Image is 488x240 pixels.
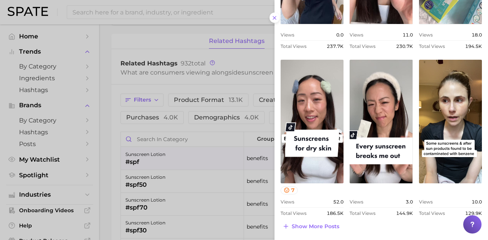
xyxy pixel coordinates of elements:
span: 186.5k [327,210,344,216]
span: Total Views [419,43,445,49]
span: 144.9k [396,210,413,216]
button: 7 [281,186,298,194]
span: Total Views [281,210,307,216]
span: 237.7k [327,43,344,49]
span: 194.5k [465,43,482,49]
span: Views [419,199,433,205]
span: Views [281,199,294,205]
span: Views [419,32,433,38]
span: 129.9k [465,210,482,216]
span: 11.0 [403,32,413,38]
span: 0.0 [336,32,344,38]
span: 230.7k [396,43,413,49]
span: 10.0 [472,199,482,205]
span: 52.0 [333,199,344,205]
span: Views [350,32,363,38]
button: Show more posts [281,221,341,232]
span: Total Views [350,43,376,49]
span: Views [281,32,294,38]
span: Total Views [419,210,445,216]
span: 18.0 [472,32,482,38]
span: 3.0 [406,199,413,205]
span: Total Views [281,43,307,49]
span: Views [350,199,363,205]
span: Total Views [350,210,376,216]
span: Show more posts [292,223,339,230]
